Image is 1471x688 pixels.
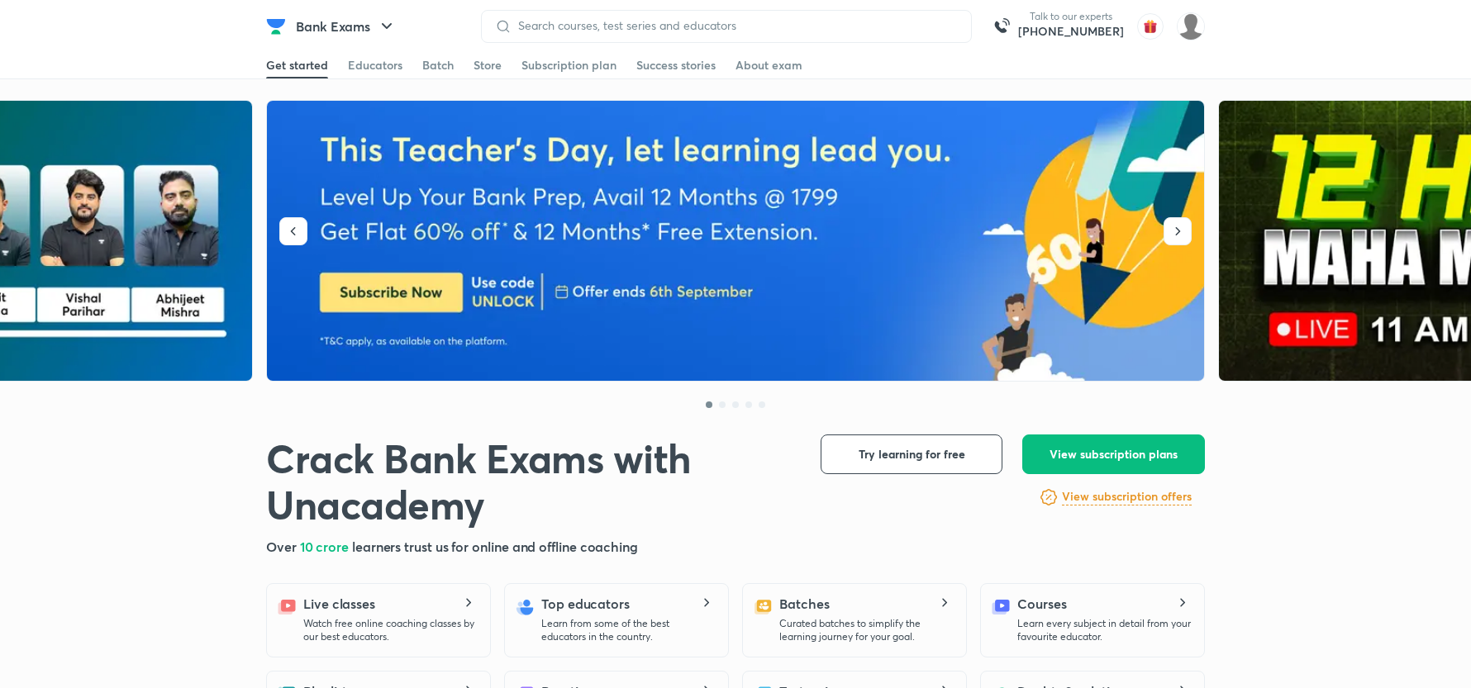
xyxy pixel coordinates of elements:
[303,594,375,614] h5: Live classes
[541,617,715,643] p: Learn from some of the best educators in the country.
[1050,446,1178,463] span: View subscription plans
[985,10,1018,43] img: call-us
[422,57,454,74] div: Batch
[1062,487,1192,507] a: View subscription offers
[266,57,328,74] div: Get started
[1017,617,1191,643] p: Learn every subject in detail from your favourite educator.
[541,594,630,614] h5: Top educators
[422,52,454,78] a: Batch
[266,52,328,78] a: Get started
[1137,13,1164,40] img: avatar
[779,594,829,614] h5: Batches
[521,57,616,74] div: Subscription plan
[348,57,402,74] div: Educators
[1018,23,1124,40] a: [PHONE_NUMBER]
[348,52,402,78] a: Educators
[821,434,1002,474] button: Try learning for free
[1017,594,1066,614] h5: Courses
[300,538,352,555] span: 10 crore
[735,52,802,78] a: About exam
[779,617,953,643] p: Curated batches to simplify the learning journey for your goal.
[266,538,300,555] span: Over
[474,52,502,78] a: Store
[474,57,502,74] div: Store
[1022,434,1205,474] button: View subscription plans
[1018,10,1124,23] p: Talk to our experts
[1062,488,1192,505] h6: View subscription offers
[266,17,286,36] img: Company Logo
[266,434,794,527] h1: Crack Bank Exams with Unacademy
[512,19,958,32] input: Search courses, test series and educators
[303,617,477,643] p: Watch free online coaching classes by our best educators.
[636,57,716,74] div: Success stories
[735,57,802,74] div: About exam
[636,52,716,78] a: Success stories
[352,538,638,555] span: learners trust us for online and offline coaching
[1177,12,1205,40] img: Kriti
[859,446,965,463] span: Try learning for free
[286,10,407,43] button: Bank Exams
[521,52,616,78] a: Subscription plan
